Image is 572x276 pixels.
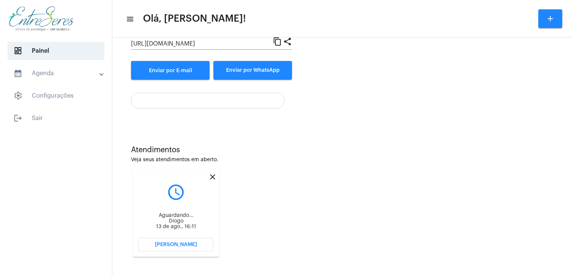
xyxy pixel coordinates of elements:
[213,61,292,80] button: Enviar por WhatsApp
[4,64,112,82] mat-expansion-panel-header: sidenav iconAgenda
[7,87,104,105] span: Configurações
[7,109,104,127] span: Sair
[13,69,100,78] mat-panel-title: Agenda
[149,68,192,73] span: Enviar por E-mail
[13,91,22,100] span: sidenav icon
[139,224,213,230] div: 13 de ago., 16:11
[546,14,555,23] mat-icon: add
[226,68,280,73] span: Enviar por WhatsApp
[6,4,76,34] img: aa27006a-a7e4-c883-abf8-315c10fe6841.png
[139,238,213,251] button: [PERSON_NAME]
[208,172,217,181] mat-icon: close
[131,146,553,154] div: Atendimentos
[283,37,292,46] mat-icon: share
[13,114,22,123] mat-icon: sidenav icon
[143,13,246,25] span: Olá, [PERSON_NAME]!
[139,218,213,224] div: Diogo
[139,183,213,202] mat-icon: query_builder
[131,61,210,80] a: Enviar por E-mail
[7,42,104,60] span: Painel
[126,15,133,24] mat-icon: sidenav icon
[13,46,22,55] span: sidenav icon
[155,242,197,247] span: [PERSON_NAME]
[273,37,282,46] mat-icon: content_copy
[131,157,553,163] div: Veja seus atendimentos em aberto.
[139,213,213,218] div: Aguardando...
[13,69,22,78] mat-icon: sidenav icon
